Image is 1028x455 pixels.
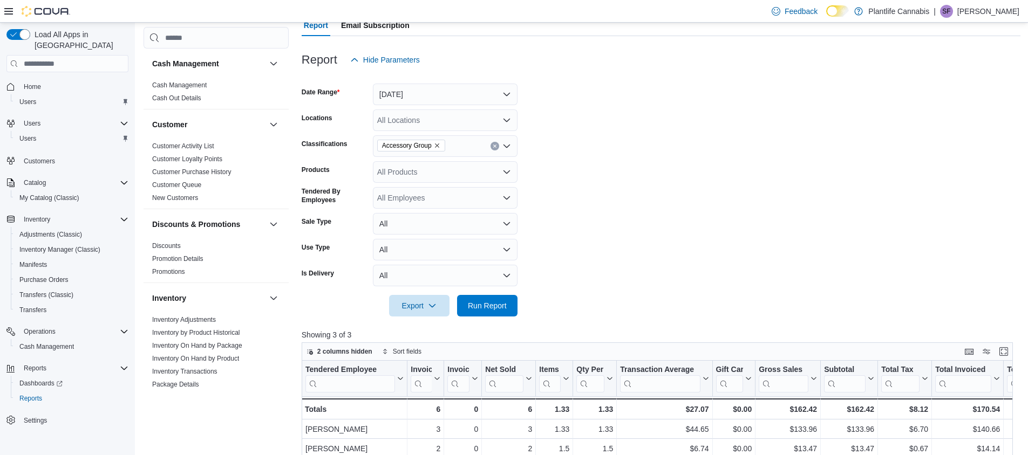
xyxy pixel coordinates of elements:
span: Manifests [19,260,47,269]
span: Inventory On Hand by Package [152,341,242,350]
a: Cash Out Details [152,94,201,102]
button: Clear input [491,142,499,150]
button: Inventory Manager (Classic) [11,242,133,257]
div: 1.33 [576,423,613,436]
div: Totals [305,403,404,416]
a: Promotions [152,268,185,275]
span: Discounts [152,242,181,250]
div: Transaction Average [620,365,700,392]
a: New Customers [152,194,198,202]
a: Users [15,95,40,108]
div: $0.00 [716,423,752,436]
span: My Catalog (Classic) [15,191,128,204]
h3: Report [302,53,337,66]
div: $14.14 [935,442,1000,455]
button: Operations [19,325,60,338]
button: Total Invoiced [935,365,1000,392]
div: 3 [411,423,440,436]
button: Customers [2,153,133,168]
div: 2 [411,442,440,455]
div: Gift Cards [716,365,743,375]
button: Inventory [19,213,55,226]
button: Inventory [152,293,265,304]
button: Run Report [457,295,518,316]
a: Customer Queue [152,181,201,189]
label: Date Range [302,88,340,96]
button: Subtotal [824,365,874,392]
span: Dashboards [15,377,128,390]
span: Cash Out Details [152,94,201,102]
div: Net Sold [485,365,523,375]
div: Invoices Ref [447,365,469,392]
button: Manifests [11,257,133,272]
div: Subtotal [824,365,866,375]
h3: Discounts & Promotions [152,219,240,230]
div: Total Tax [881,365,920,375]
div: Susan Firkola [940,5,953,18]
span: Export [396,295,443,316]
a: Users [15,132,40,145]
span: Feedback [785,6,818,17]
span: Manifests [15,258,128,271]
button: Users [11,131,133,146]
span: Accessory Group [377,140,445,151]
a: Package Details [152,381,199,388]
div: 1.33 [539,403,569,416]
a: Cash Management [152,81,207,89]
button: Remove Accessory Group from selection in this group [434,142,440,149]
label: Classifications [302,140,348,148]
a: Customer Activity List [152,142,214,150]
span: Email Subscription [341,15,410,36]
a: Manifests [15,258,51,271]
button: [DATE] [373,84,518,105]
button: Reports [19,362,51,375]
button: Catalog [19,176,50,189]
span: Run Report [468,300,507,311]
button: Inventory [2,212,133,227]
div: Items Per Transaction [539,365,561,375]
a: Transfers (Classic) [15,288,78,301]
div: 1.33 [576,403,613,416]
span: Settings [24,416,47,425]
button: All [373,265,518,286]
div: 1.33 [539,423,569,436]
div: Subtotal [824,365,866,392]
span: Home [19,80,128,93]
div: $0.00 [716,403,752,416]
span: Catalog [19,176,128,189]
div: Discounts & Promotions [144,239,289,282]
div: 6 [485,403,532,416]
div: 1.5 [576,442,613,455]
button: Users [2,116,133,131]
button: My Catalog (Classic) [11,190,133,205]
div: Qty Per Transaction [576,365,604,392]
span: Inventory [24,215,50,224]
h3: Cash Management [152,58,219,69]
a: Promotion Details [152,255,203,263]
span: Inventory Transactions [152,367,217,376]
label: Sale Type [302,217,331,226]
span: Customer Purchase History [152,168,232,176]
button: Open list of options [502,142,511,150]
button: All [373,239,518,260]
span: SF [942,5,950,18]
a: Purchase Orders [15,273,73,286]
div: 0 [447,423,478,436]
span: Sort fields [393,347,421,356]
span: Inventory Manager (Classic) [19,245,100,254]
button: Adjustments (Classic) [11,227,133,242]
span: Inventory On Hand by Product [152,354,239,363]
button: Export [389,295,450,316]
img: Cova [22,6,70,17]
a: Transfers [15,304,51,316]
span: Reports [19,362,128,375]
span: Transfers (Classic) [15,288,128,301]
a: Customer Loyalty Points [152,155,222,163]
span: Customers [24,157,55,166]
button: Customer [152,119,265,130]
button: Customer [267,118,280,131]
a: Dashboards [11,376,133,391]
div: Transaction Average [620,365,700,375]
